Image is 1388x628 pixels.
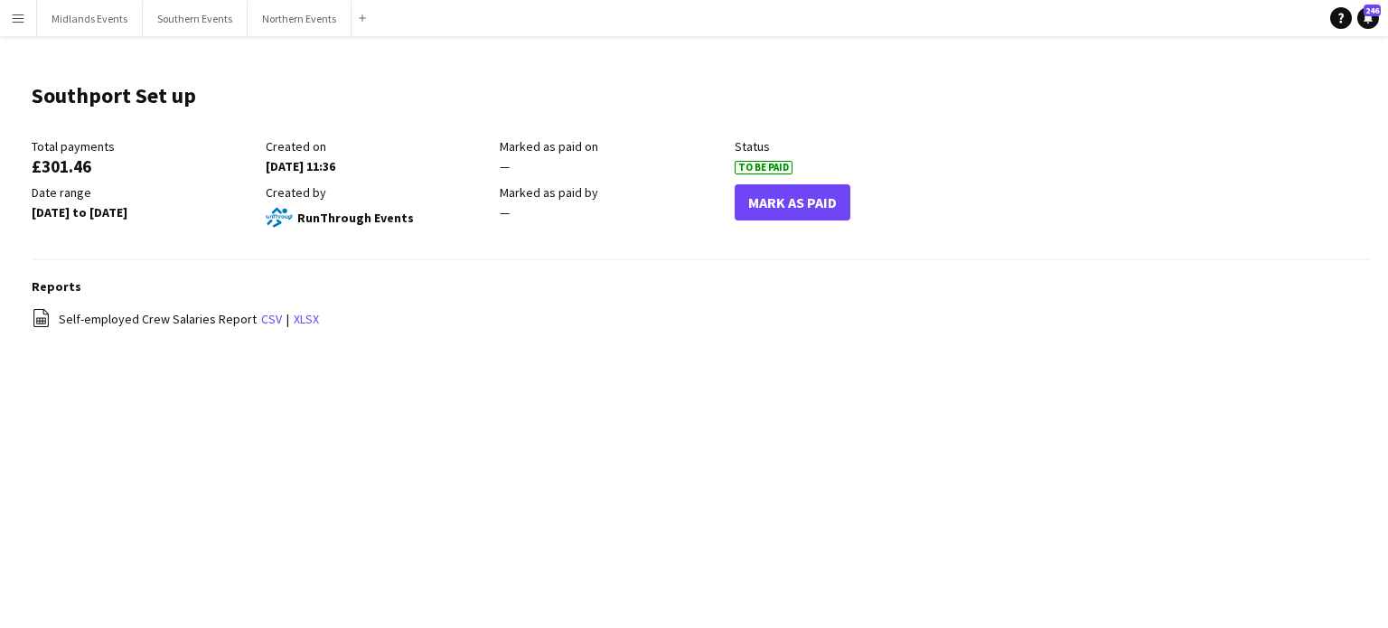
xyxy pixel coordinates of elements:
[143,1,248,36] button: Southern Events
[32,278,1370,295] h3: Reports
[261,311,282,327] a: csv
[294,311,319,327] a: xlsx
[32,82,196,109] h1: Southport Set up
[32,158,257,174] div: £301.46
[500,158,510,174] span: —
[500,204,510,220] span: —
[500,138,725,155] div: Marked as paid on
[59,311,257,327] span: Self-employed Crew Salaries Report
[266,184,491,201] div: Created by
[32,184,257,201] div: Date range
[32,308,1370,331] div: |
[32,204,257,220] div: [DATE] to [DATE]
[266,158,491,174] div: [DATE] 11:36
[248,1,352,36] button: Northern Events
[1357,7,1379,29] a: 246
[32,138,257,155] div: Total payments
[500,184,725,201] div: Marked as paid by
[735,184,850,220] button: Mark As Paid
[266,204,491,231] div: RunThrough Events
[37,1,143,36] button: Midlands Events
[266,138,491,155] div: Created on
[735,138,960,155] div: Status
[1364,5,1381,16] span: 246
[735,161,792,174] span: To Be Paid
